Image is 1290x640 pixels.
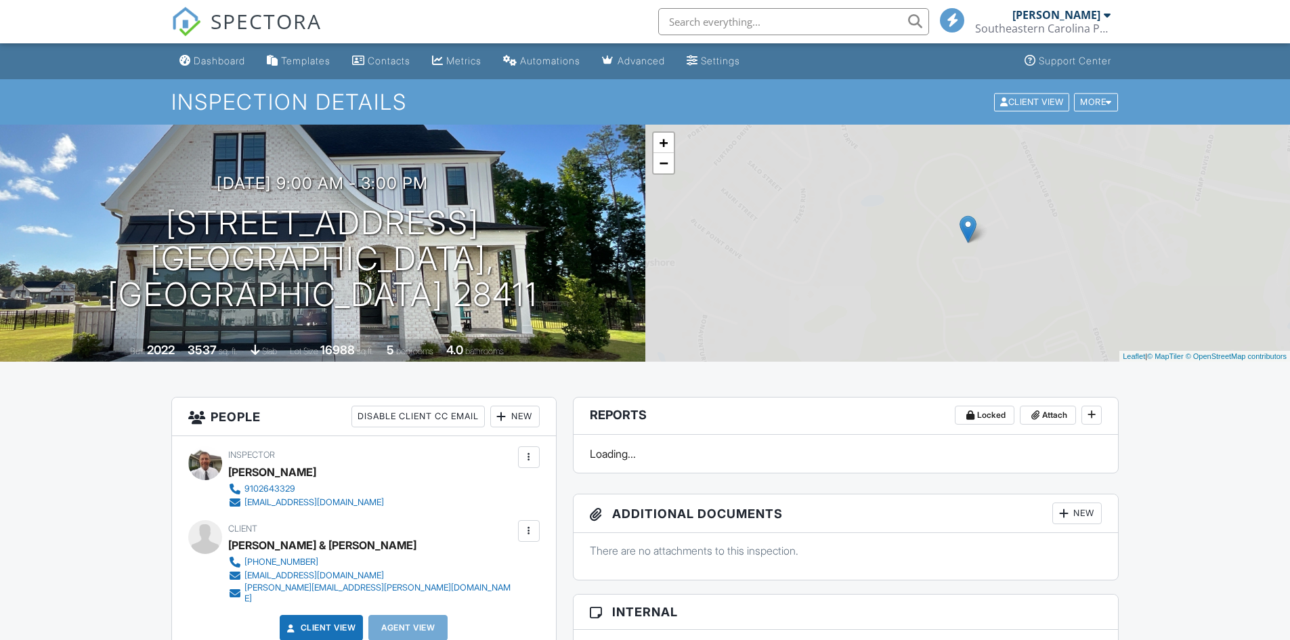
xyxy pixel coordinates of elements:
[211,7,322,35] span: SPECTORA
[597,49,670,74] a: Advanced
[653,153,674,173] a: Zoom out
[446,55,481,66] div: Metrics
[1074,93,1118,111] div: More
[130,346,145,356] span: Built
[194,55,245,66] div: Dashboard
[284,621,356,635] a: Client View
[590,543,1102,558] p: There are no attachments to this inspection.
[994,93,1069,111] div: Client View
[1019,49,1117,74] a: Support Center
[172,398,556,436] h3: People
[262,346,277,356] span: slab
[171,18,322,47] a: SPECTORA
[147,343,175,357] div: 2022
[1147,352,1184,360] a: © MapTiler
[188,343,217,357] div: 3537
[1039,55,1111,66] div: Support Center
[1012,8,1100,22] div: [PERSON_NAME]
[244,582,515,604] div: [PERSON_NAME][EMAIL_ADDRESS][PERSON_NAME][DOMAIN_NAME]
[347,49,416,74] a: Contacts
[993,96,1073,106] a: Client View
[228,450,275,460] span: Inspector
[261,49,336,74] a: Templates
[396,346,433,356] span: bedrooms
[171,7,201,37] img: The Best Home Inspection Software - Spectora
[281,55,330,66] div: Templates
[244,497,384,508] div: [EMAIL_ADDRESS][DOMAIN_NAME]
[1119,351,1290,362] div: |
[171,90,1119,114] h1: Inspection Details
[351,406,485,427] div: Disable Client CC Email
[498,49,586,74] a: Automations (Basic)
[387,343,394,357] div: 5
[446,343,463,357] div: 4.0
[490,406,540,427] div: New
[368,55,410,66] div: Contacts
[1186,352,1287,360] a: © OpenStreetMap contributors
[22,205,624,312] h1: [STREET_ADDRESS] [GEOGRAPHIC_DATA], [GEOGRAPHIC_DATA] 28411
[217,174,428,192] h3: [DATE] 9:00 am - 3:00 pm
[320,343,355,357] div: 16988
[357,346,374,356] span: sq.ft.
[975,22,1111,35] div: Southeastern Carolina Property Inspections
[701,55,740,66] div: Settings
[174,49,251,74] a: Dashboard
[228,582,515,604] a: [PERSON_NAME][EMAIL_ADDRESS][PERSON_NAME][DOMAIN_NAME]
[228,462,316,482] div: [PERSON_NAME]
[653,133,674,153] a: Zoom in
[228,524,257,534] span: Client
[228,535,416,555] div: [PERSON_NAME] & [PERSON_NAME]
[427,49,487,74] a: Metrics
[574,595,1119,630] h3: Internal
[228,496,384,509] a: [EMAIL_ADDRESS][DOMAIN_NAME]
[1123,352,1145,360] a: Leaflet
[290,346,318,356] span: Lot Size
[228,482,384,496] a: 9102643329
[244,570,384,581] div: [EMAIL_ADDRESS][DOMAIN_NAME]
[244,484,295,494] div: 9102643329
[520,55,580,66] div: Automations
[681,49,746,74] a: Settings
[219,346,238,356] span: sq. ft.
[244,557,318,568] div: [PHONE_NUMBER]
[574,494,1119,533] h3: Additional Documents
[465,346,504,356] span: bathrooms
[658,8,929,35] input: Search everything...
[618,55,665,66] div: Advanced
[228,569,515,582] a: [EMAIL_ADDRESS][DOMAIN_NAME]
[1052,503,1102,524] div: New
[228,555,515,569] a: [PHONE_NUMBER]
